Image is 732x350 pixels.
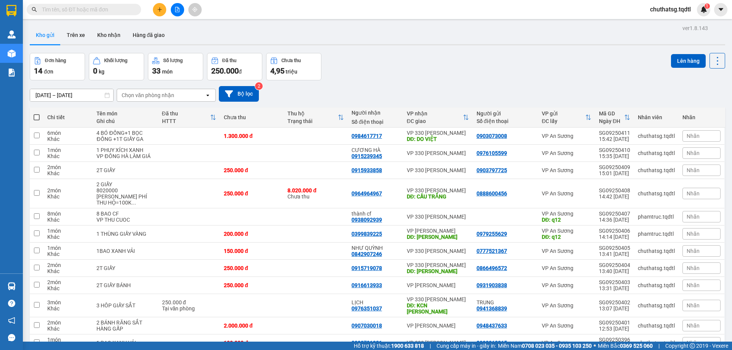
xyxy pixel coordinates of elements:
[620,343,653,349] strong: 0369 525 060
[47,305,89,312] div: Khác
[352,231,382,237] div: 0399839225
[599,217,630,223] div: 14:36 [DATE]
[638,214,675,220] div: phamtruc.tqdtl
[96,282,154,288] div: 2T GIẤY BÁNH
[542,323,591,329] div: VP An Sương
[352,119,399,125] div: Số điện thoại
[47,170,89,176] div: Khác
[127,26,171,44] button: Hàng đã giao
[239,69,242,75] span: đ
[477,282,507,288] div: 0931903838
[224,248,280,254] div: 150.000 đ
[96,130,154,142] div: 4 BÓ ĐỒNG+1 BỌC ĐỒNG +1T GIẤY GA
[638,302,675,308] div: chuthatsg.tqdtl
[32,7,37,12] span: search
[687,302,700,308] span: Nhãn
[8,334,15,341] span: message
[266,53,321,80] button: Chưa thu4,95 triệu
[542,110,585,117] div: VP gửi
[407,340,469,346] div: VP 330 [PERSON_NAME]
[542,118,585,124] div: ĐC lấy
[222,58,236,63] div: Đã thu
[207,53,262,80] button: Đã thu250.000đ
[162,118,210,124] div: HTTT
[42,5,132,14] input: Tìm tên, số ĐT hoặc mã đơn
[407,228,469,234] div: VP [PERSON_NAME]
[705,3,710,9] sup: 1
[47,130,89,136] div: 6 món
[407,130,469,136] div: VP 330 [PERSON_NAME]
[96,231,154,237] div: 1 THÙNG GIẤY VÀNG
[498,342,592,350] span: Miền Nam
[192,7,197,12] span: aim
[47,268,89,274] div: Khác
[8,69,16,77] img: solution-icon
[644,5,697,14] span: chuthatsg.tqdtl
[706,3,708,9] span: 1
[255,82,263,90] sup: 2
[599,193,630,200] div: 14:42 [DATE]
[96,265,154,271] div: 2T GIẤY
[687,265,700,271] span: Nhãn
[47,164,89,170] div: 2 món
[47,234,89,240] div: Khác
[287,110,338,117] div: Thu hộ
[687,150,700,156] span: Nhãn
[477,118,534,124] div: Số điện thoại
[352,190,382,197] div: 0964964967
[407,118,463,124] div: ĐC giao
[403,107,473,128] th: Toggle SortBy
[599,245,630,251] div: SG09250405
[599,299,630,305] div: SG09250402
[352,211,399,217] div: thành cf
[47,299,89,305] div: 3 món
[477,190,507,197] div: 0888600456
[598,342,653,350] span: Miền Bắc
[437,342,496,350] span: Cung cấp máy in - giấy in:
[352,133,382,139] div: 0984617717
[224,323,280,329] div: 2.000.000 đ
[542,302,591,308] div: VP An Sương
[477,167,507,173] div: 0903797725
[700,6,707,13] img: icon-new-feature
[638,133,675,139] div: chuthatsg.tqdtl
[47,262,89,268] div: 2 món
[407,323,469,329] div: VP [PERSON_NAME]
[224,190,280,197] div: 250.000 đ
[599,268,630,274] div: 13:40 [DATE]
[284,107,348,128] th: Toggle SortBy
[47,285,89,291] div: Khác
[407,193,469,200] div: DĐ: CẦU TRẮNG
[638,150,675,156] div: chuthatsg.tqdtl
[96,181,154,187] div: 2 GIẤY
[175,7,180,12] span: file-add
[162,110,210,117] div: Đã thu
[162,69,173,75] span: món
[687,248,700,254] span: Nhãn
[352,147,399,153] div: CƯƠNG HÀ
[407,234,469,240] div: DĐ: LAO BẢO
[407,110,463,117] div: VP nhận
[407,248,469,254] div: VP 330 [PERSON_NAME]
[8,300,15,307] span: question-circle
[407,268,469,274] div: DĐ: HỒ XÁ VĨNH LINH
[47,279,89,285] div: 2 món
[286,69,297,75] span: triệu
[671,54,706,68] button: Lên hàng
[687,231,700,237] span: Nhãn
[352,340,382,346] div: 0338791321
[211,66,239,75] span: 250.000
[162,305,216,312] div: Tại văn phòng
[599,326,630,332] div: 12:53 [DATE]
[599,228,630,234] div: SG09250406
[61,26,91,44] button: Trên xe
[687,190,700,197] span: Nhãn
[658,342,660,350] span: |
[718,6,724,13] span: caret-down
[599,136,630,142] div: 15:42 [DATE]
[595,107,634,128] th: Toggle SortBy
[599,147,630,153] div: SG09250410
[352,251,382,257] div: 0842907246
[522,343,592,349] strong: 0708 023 035 - 0935 103 250
[8,282,16,290] img: warehouse-icon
